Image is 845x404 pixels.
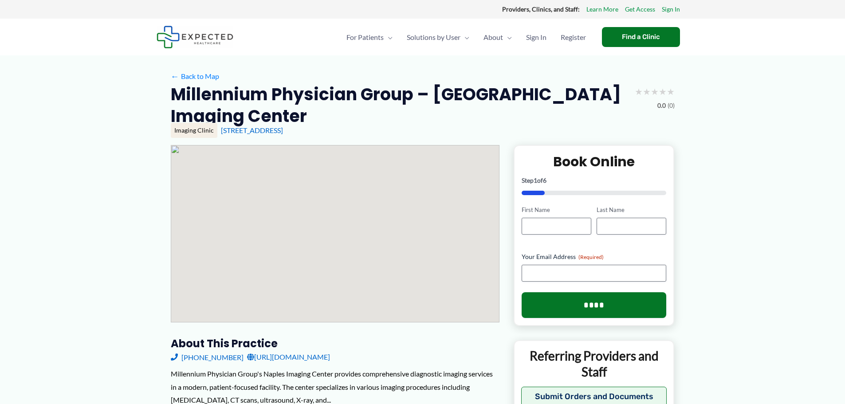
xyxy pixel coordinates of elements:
span: ★ [667,83,675,100]
a: [PHONE_NUMBER] [171,350,244,364]
p: Step of [522,177,667,184]
a: Learn More [586,4,618,15]
a: ←Back to Map [171,70,219,83]
span: Menu Toggle [384,22,393,53]
span: Sign In [526,22,546,53]
a: Get Access [625,4,655,15]
label: First Name [522,206,591,214]
span: ★ [635,83,643,100]
nav: Primary Site Navigation [339,22,593,53]
a: Register [554,22,593,53]
h3: About this practice [171,337,499,350]
span: About [483,22,503,53]
label: Last Name [597,206,666,214]
a: [STREET_ADDRESS] [221,126,283,134]
a: [URL][DOMAIN_NAME] [247,350,330,364]
span: 1 [534,177,537,184]
h2: Millennium Physician Group – [GEOGRAPHIC_DATA] Imaging Center [171,83,628,127]
span: (0) [668,100,675,111]
span: ← [171,72,179,80]
a: Solutions by UserMenu Toggle [400,22,476,53]
span: ★ [651,83,659,100]
p: Referring Providers and Staff [521,348,667,380]
span: Solutions by User [407,22,460,53]
a: Sign In [519,22,554,53]
a: Sign In [662,4,680,15]
label: Your Email Address [522,252,667,261]
span: Menu Toggle [503,22,512,53]
a: For PatientsMenu Toggle [339,22,400,53]
span: Register [561,22,586,53]
span: ★ [659,83,667,100]
span: (Required) [578,254,604,260]
span: 6 [543,177,546,184]
span: ★ [643,83,651,100]
img: Expected Healthcare Logo - side, dark font, small [157,26,233,48]
span: For Patients [346,22,384,53]
h2: Book Online [522,153,667,170]
div: Imaging Clinic [171,123,217,138]
a: AboutMenu Toggle [476,22,519,53]
span: 0.0 [657,100,666,111]
a: Find a Clinic [602,27,680,47]
strong: Providers, Clinics, and Staff: [502,5,580,13]
span: Menu Toggle [460,22,469,53]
